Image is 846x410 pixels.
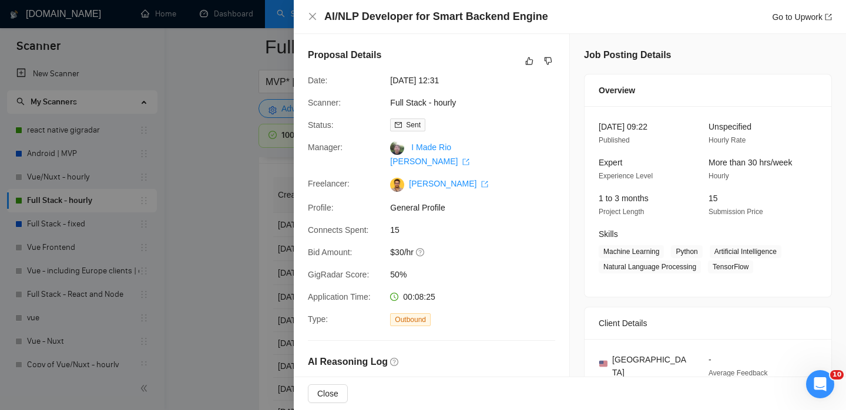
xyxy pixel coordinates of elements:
[462,158,469,165] span: export
[390,96,566,109] span: Full Stack - hourly
[599,122,647,131] span: [DATE] 09:22
[709,172,729,180] span: Hourly
[709,355,711,364] span: -
[709,369,768,377] span: Average Feedback
[390,74,566,87] span: [DATE] 12:31
[406,121,421,129] span: Sent
[308,292,371,301] span: Application Time:
[599,360,607,368] img: 🇺🇸
[599,307,817,339] div: Client Details
[709,136,746,144] span: Hourly Rate
[481,181,488,188] span: export
[395,121,402,128] span: mail
[308,76,327,85] span: Date:
[308,225,369,235] span: Connects Spent:
[710,245,781,258] span: Artificial Intelligence
[390,293,398,301] span: clock-circle
[390,201,566,214] span: General Profile
[390,358,398,366] span: question-circle
[709,122,751,131] span: Unspecified
[324,9,548,24] h4: AI/NLP Developer for Smart Backend Engine
[308,384,348,403] button: Close
[308,12,317,22] button: Close
[599,84,635,97] span: Overview
[308,270,369,279] span: GigRadar Score:
[671,245,702,258] span: Python
[390,178,404,192] img: c1nXP9FlooVbUyOooAr7U0Zk7hAPzuG0XrW_EEPs5nf7FZrsXLcizSy5CcFGi72eO8
[317,387,338,400] span: Close
[390,223,566,236] span: 15
[599,158,622,167] span: Expert
[599,260,701,273] span: Natural Language Processing
[308,203,334,212] span: Profile:
[308,314,328,324] span: Type:
[308,12,317,21] span: close
[522,54,536,68] button: like
[599,245,664,258] span: Machine Learning
[709,194,718,203] span: 15
[416,248,425,257] span: question-circle
[599,229,618,239] span: Skills
[308,48,381,62] h5: Proposal Details
[390,143,469,166] a: I Made Rio [PERSON_NAME] export
[599,194,649,203] span: 1 to 3 months
[708,260,753,273] span: TensorFlow
[390,246,566,259] span: $30/hr
[709,158,792,167] span: More than 30 hrs/week
[599,136,630,144] span: Published
[599,208,644,216] span: Project Length
[409,179,488,188] a: [PERSON_NAME] export
[541,54,555,68] button: dislike
[308,143,343,152] span: Manager:
[390,313,431,326] span: Outbound
[308,355,388,369] h5: AI Reasoning Log
[612,353,690,379] span: [GEOGRAPHIC_DATA]
[544,56,552,66] span: dislike
[403,292,435,301] span: 00:08:25
[584,48,671,62] h5: Job Posting Details
[709,208,763,216] span: Submission Price
[525,56,533,66] span: like
[308,248,352,257] span: Bid Amount:
[772,12,832,22] a: Go to Upworkexport
[308,120,334,130] span: Status:
[308,98,341,107] span: Scanner:
[830,370,844,379] span: 10
[599,172,653,180] span: Experience Level
[390,268,566,281] span: 50%
[806,370,834,398] iframe: Intercom live chat
[308,179,350,188] span: Freelancer:
[825,13,832,21] span: export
